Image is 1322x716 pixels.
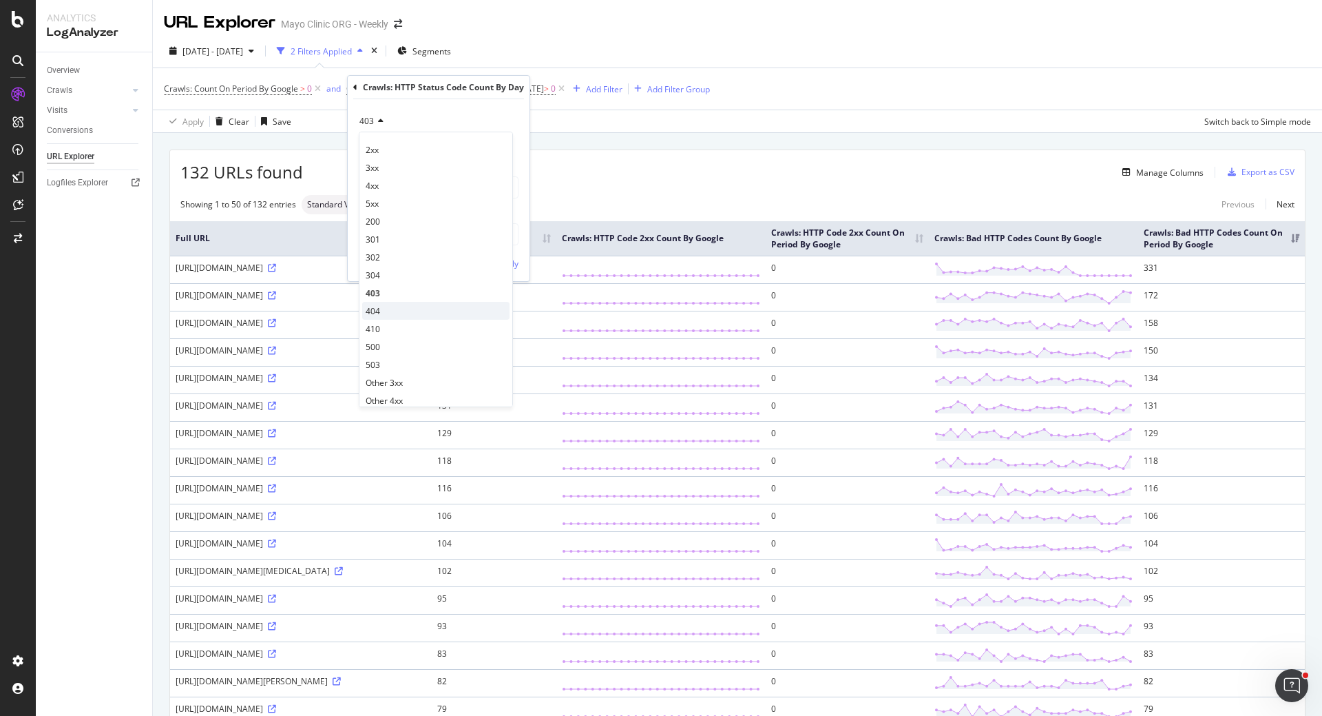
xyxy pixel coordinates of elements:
[412,45,451,57] span: Segments
[176,345,426,356] div: [URL][DOMAIN_NAME]
[366,341,380,353] span: 500
[1138,366,1305,393] td: 134
[766,642,929,669] td: 0
[766,366,929,393] td: 0
[1117,164,1204,181] button: Manage Columns
[366,252,380,263] span: 302
[1138,256,1305,283] td: 331
[366,305,380,317] span: 404
[766,221,929,256] th: Crawls: HTTP Code 2xx Count On Period By Google: activate to sort column ascending
[180,161,303,184] span: 132 URLs found
[307,79,312,99] span: 0
[47,63,143,78] a: Overview
[366,198,379,209] span: 5xx
[1138,283,1305,311] td: 172
[1138,531,1305,559] td: 104
[47,176,143,190] a: Logfiles Explorer
[766,586,929,614] td: 0
[176,703,426,715] div: [URL][DOMAIN_NAME]
[366,234,380,245] span: 301
[255,110,291,132] button: Save
[366,144,379,156] span: 2xx
[1138,421,1305,449] td: 129
[300,83,305,94] span: >
[392,40,457,62] button: Segments
[766,476,929,504] td: 0
[47,150,143,164] a: URL Explorer
[929,221,1138,256] th: Crawls: Bad HTTP Codes Count By Google
[176,648,426,659] div: [URL][DOMAIN_NAME]
[1138,476,1305,504] td: 116
[432,614,556,642] td: 93
[47,123,143,138] a: Conversions
[556,221,766,256] th: Crawls: HTTP Code 2xx Count By Google
[302,195,368,214] div: neutral label
[176,289,426,301] div: [URL][DOMAIN_NAME]
[629,81,710,97] button: Add Filter Group
[366,287,380,299] span: 403
[176,593,426,604] div: [URL][DOMAIN_NAME]
[164,110,204,132] button: Apply
[1136,167,1204,178] div: Manage Columns
[1138,221,1305,256] th: Crawls: Bad HTTP Codes Count On Period By Google: activate to sort column ascending
[180,198,296,210] div: Showing 1 to 50 of 132 entries
[176,510,426,522] div: [URL][DOMAIN_NAME]
[47,103,67,118] div: Visits
[326,82,341,95] button: and
[366,216,380,227] span: 200
[1138,449,1305,476] td: 118
[164,83,298,94] span: Crawls: Count On Period By Google
[766,338,929,366] td: 0
[47,150,94,164] div: URL Explorer
[1138,614,1305,642] td: 93
[432,476,556,504] td: 116
[766,393,929,421] td: 0
[164,11,275,34] div: URL Explorer
[353,256,397,270] button: Cancel
[1241,166,1294,178] div: Export as CSV
[229,116,249,127] div: Clear
[291,45,352,57] div: 2 Filters Applied
[1138,338,1305,366] td: 150
[326,83,341,94] div: and
[366,323,380,335] span: 410
[366,395,403,407] span: Other 4xx
[1138,586,1305,614] td: 95
[176,262,426,274] div: [URL][DOMAIN_NAME]
[1204,116,1311,127] div: Switch back to Simple mode
[366,377,403,389] span: Other 3xx
[368,44,380,58] div: times
[432,421,556,449] td: 129
[176,427,426,439] div: [URL][DOMAIN_NAME]
[176,620,426,632] div: [URL][DOMAIN_NAME]
[1138,504,1305,531] td: 106
[432,559,556,586] td: 102
[766,311,929,338] td: 0
[586,83,622,95] div: Add Filter
[47,25,141,41] div: LogAnalyzer
[394,19,402,29] div: arrow-right-arrow-left
[567,81,622,97] button: Add Filter
[766,559,929,586] td: 0
[47,123,93,138] div: Conversions
[766,614,929,642] td: 0
[210,110,249,132] button: Clear
[176,675,426,687] div: [URL][DOMAIN_NAME][PERSON_NAME]
[170,221,432,256] th: Full URL: activate to sort column ascending
[432,586,556,614] td: 95
[432,642,556,669] td: 83
[182,116,204,127] div: Apply
[273,116,291,127] div: Save
[47,176,108,190] div: Logfiles Explorer
[47,11,141,25] div: Analytics
[544,83,549,94] span: >
[766,669,929,697] td: 0
[176,482,426,494] div: [URL][DOMAIN_NAME]
[346,83,502,94] span: Crawls: HTTP Code 403 Count By Google
[47,103,129,118] a: Visits
[271,40,368,62] button: 2 Filters Applied
[766,421,929,449] td: 0
[432,531,556,559] td: 104
[1275,669,1308,702] iframe: Intercom live chat
[766,283,929,311] td: 0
